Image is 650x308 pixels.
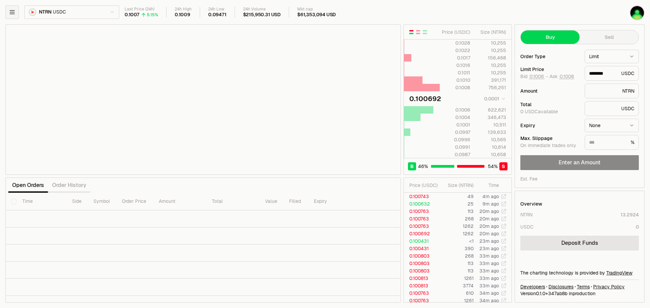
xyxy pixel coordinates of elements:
div: 0.1017 [440,54,470,61]
div: 622,621 [476,106,506,113]
div: Amount [520,89,579,93]
div: 0.1008 [440,84,470,91]
th: Value [260,193,284,210]
div: 0.100692 [409,94,441,103]
td: 0.100431 [404,245,440,252]
span: Ask [549,74,575,80]
span: Bid - [520,74,548,80]
div: 139,633 [476,129,506,136]
button: 0.0001 [482,95,506,103]
span: 0 USDC available [520,109,558,115]
button: Order History [48,179,90,192]
div: 0.0996 [440,136,470,143]
div: 10,255 [476,62,506,69]
div: 10,255 [476,40,506,46]
div: 0.1004 [440,114,470,121]
td: 1262 [440,222,474,230]
div: NTRN [520,211,533,218]
th: Symbol [88,193,117,210]
time: 33m ago [479,275,499,281]
div: On immediate trades only [520,143,579,149]
div: Price ( USDC ) [409,182,440,189]
td: 113 [440,260,474,267]
div: Expiry [520,123,579,128]
div: Time [479,182,499,189]
button: Show Buy Orders Only [422,29,428,35]
div: 0.0991 [440,144,470,150]
td: 113 [440,267,474,275]
div: 10,511 [476,121,506,128]
td: 0.100803 [404,267,440,275]
span: S [502,163,505,170]
th: Amount [153,193,207,210]
div: Size ( NTRN ) [446,182,474,189]
div: $61,353,094 USD [297,12,336,18]
time: 20m ago [479,223,499,229]
span: NTRN [39,9,51,15]
div: 0.1007 [125,12,139,18]
td: 0.100813 [404,275,440,282]
iframe: Financial Chart [6,25,400,174]
time: 4m ago [482,193,499,199]
td: 0.100813 [404,282,440,289]
span: 54 % [488,163,498,170]
div: Est. Fee [520,175,538,182]
div: 5.15% [147,12,158,18]
div: 0.1010 [440,77,470,84]
td: 1261 [440,297,474,304]
td: 268 [440,252,474,260]
th: Total [207,193,260,210]
div: 0.1016 [440,62,470,69]
div: 391,171 [476,77,506,84]
time: 20m ago [479,208,499,214]
th: Side [67,193,88,210]
th: Order Price [116,193,153,210]
div: 0.1011 [440,69,470,76]
time: 33m ago [479,268,499,274]
span: 46 % [418,163,428,170]
div: 10,255 [476,69,506,76]
div: 0 [636,223,639,230]
th: Time [17,193,66,210]
div: 0.1028 [440,40,470,46]
div: 0.1022 [440,47,470,54]
button: Sell [580,30,638,44]
time: 33m ago [479,283,499,289]
div: 10,565 [476,136,506,143]
div: 10,255 [476,47,506,54]
div: 0.1001 [440,121,470,128]
div: USDC [520,223,534,230]
button: Open Orders [8,179,48,192]
td: 0.100632 [404,200,440,208]
div: USDC [585,66,639,81]
div: 24h High [175,7,192,12]
a: Deposit Funds [520,236,639,251]
div: 156,468 [476,54,506,61]
div: % [585,135,639,150]
button: None [585,119,639,132]
time: 23m ago [479,245,499,252]
td: 390 [440,245,474,252]
span: B [410,163,414,170]
button: 0.1006 [529,74,545,79]
th: Filled [284,193,308,210]
div: 346,473 [476,114,506,121]
td: 0.100431 [404,237,440,245]
time: 9m ago [482,201,499,207]
th: Expiry [308,193,356,210]
td: 0.100803 [404,252,440,260]
a: Developers [520,283,545,290]
button: Limit [585,50,639,63]
div: Mkt cap [297,7,336,12]
button: Select all [11,199,17,204]
td: 113 [440,208,474,215]
div: Price ( USDC ) [440,29,470,35]
div: Last Price (24h) [125,7,158,12]
div: 10,658 [476,151,506,158]
div: 24h Low [208,7,226,12]
td: 25 [440,200,474,208]
span: USDC [53,9,66,15]
td: 3774 [440,282,474,289]
td: 0.100743 [404,193,440,200]
div: Version 0.1.0 + in production [520,290,639,297]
